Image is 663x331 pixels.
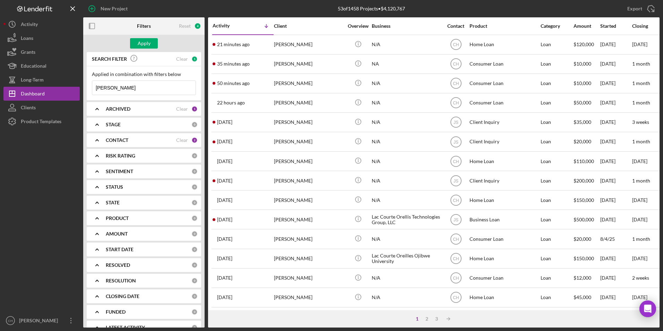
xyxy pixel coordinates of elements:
div: $500,000 [574,210,600,229]
time: 2 weeks [632,275,649,281]
div: Loan [541,288,573,307]
text: CH [453,101,459,105]
div: Consumer Loan [470,55,539,73]
div: 4 [194,23,201,29]
div: [DATE] [600,35,631,54]
text: CH [453,237,459,242]
div: Loan [541,55,573,73]
div: 0 [191,293,198,299]
div: [PERSON_NAME] [274,308,343,326]
div: Business Loan [470,210,539,229]
div: [DATE] [600,113,631,131]
time: 1 month [632,100,650,105]
time: [DATE] [632,197,647,203]
time: 1 month [632,178,650,184]
div: $50,000 [574,94,600,112]
div: Loan [541,308,573,326]
div: Activity [21,17,38,33]
b: FUNDED [106,309,126,315]
text: CH [453,276,459,281]
div: Loan [541,133,573,151]
time: 1 month [632,61,650,67]
div: 0 [191,309,198,315]
div: Open Intercom Messenger [639,300,656,317]
text: CH [453,256,459,261]
text: CH [453,42,459,47]
div: Grants [21,45,35,61]
div: Overview [345,23,371,29]
div: Home Loan [470,35,539,54]
button: Activity [3,17,80,31]
b: PRODUCT [106,215,129,221]
div: 0 [191,262,198,268]
div: $120,000 [574,35,600,54]
b: STATUS [106,184,123,190]
div: Client [274,23,343,29]
div: [DATE] [600,249,631,268]
div: Client Inquiry [470,113,539,131]
div: 0 [191,324,198,331]
div: 0 [191,278,198,284]
time: 2025-08-11 11:56 [217,217,232,222]
div: Loan [541,74,573,93]
button: Apply [130,38,158,49]
div: 0 [191,153,198,159]
div: Clear [176,56,188,62]
div: 0 [191,168,198,175]
div: Product [470,23,539,29]
div: NA [372,55,441,73]
div: Client Inquiry [470,308,539,326]
div: Loan [541,210,573,229]
button: New Project [83,2,135,16]
div: N/A [372,94,441,112]
div: [PERSON_NAME] [274,94,343,112]
time: 2025-08-12 15:58 [217,139,232,144]
div: [PERSON_NAME] [17,314,62,329]
div: Amount [574,23,600,29]
button: Clients [3,101,80,114]
text: CH [453,198,459,203]
div: Loan [541,113,573,131]
div: Contact [443,23,469,29]
div: N/A [372,230,441,248]
time: 2025-08-13 18:05 [217,80,250,86]
time: 2025-08-12 18:46 [217,119,232,125]
button: Educational [3,59,80,73]
b: STATE [106,200,120,205]
b: Filters [137,23,151,29]
div: Loan [541,269,573,287]
div: 0 [191,231,198,237]
div: [DATE] [600,210,631,229]
div: 2 [422,316,432,322]
div: N/A [372,152,441,170]
time: 1 month [632,138,650,144]
time: [DATE] [632,217,647,222]
div: New Project [101,2,128,16]
time: 2025-08-07 15:44 [217,295,232,300]
button: CH[PERSON_NAME] [3,314,80,328]
time: 2025-08-12 21:11 [217,100,245,105]
div: Apply [138,38,150,49]
div: Consumer Loan [470,269,539,287]
div: 0 [191,184,198,190]
button: Export [620,2,660,16]
div: [DATE] [600,74,631,93]
div: Clear [176,137,188,143]
div: $20,000 [574,133,600,151]
div: [DATE] [600,55,631,73]
div: $150,000 [574,191,600,209]
div: Home Loan [470,288,539,307]
b: LATEST ACTIVITY [106,325,145,330]
div: 8/4/25 [600,230,631,248]
time: [DATE] [632,41,647,47]
div: N/A [372,74,441,93]
button: Loans [3,31,80,45]
div: [PERSON_NAME] [274,113,343,131]
text: JS [453,217,458,222]
button: Long-Term [3,73,80,87]
text: CH [453,62,459,67]
div: Category [541,23,573,29]
div: Loans [21,31,33,47]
